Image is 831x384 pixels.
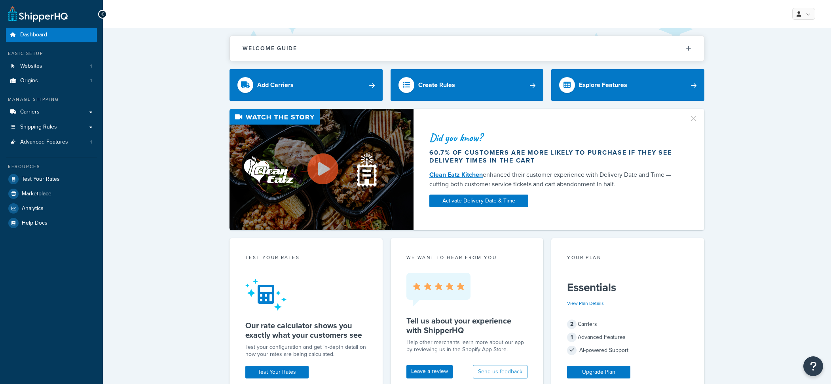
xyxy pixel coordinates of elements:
[6,59,97,74] a: Websites1
[22,220,47,227] span: Help Docs
[6,172,97,186] a: Test Your Rates
[6,163,97,170] div: Resources
[20,139,68,146] span: Advanced Features
[22,205,44,212] span: Analytics
[473,365,527,378] button: Send us feedback
[803,356,823,376] button: Open Resource Center
[245,321,367,340] h5: Our rate calculator shows you exactly what your customers see
[6,187,97,201] a: Marketplace
[20,124,57,131] span: Shipping Rules
[6,59,97,74] li: Websites
[567,281,689,294] h5: Essentials
[6,201,97,216] a: Analytics
[230,69,383,101] a: Add Carriers
[6,216,97,230] a: Help Docs
[245,344,367,358] div: Test your configuration and get in-depth detail on how your rates are being calculated.
[6,105,97,119] a: Carriers
[406,365,453,378] a: Leave a review
[6,120,97,134] a: Shipping Rules
[567,345,689,356] div: AI-powered Support
[20,109,40,115] span: Carriers
[243,45,297,51] h2: Welcome Guide
[20,32,47,38] span: Dashboard
[90,78,92,84] span: 1
[230,109,414,230] img: Video thumbnail
[579,79,627,91] div: Explore Features
[6,74,97,88] a: Origins1
[20,78,38,84] span: Origins
[22,191,51,197] span: Marketplace
[6,135,97,149] a: Advanced Features1
[429,149,679,165] div: 60.7% of customers are more likely to purchase if they see delivery times in the cart
[567,254,689,263] div: Your Plan
[429,170,483,179] a: Clean Eatz Kitchen
[567,320,577,329] span: 2
[6,135,97,149] li: Advanced Features
[406,254,528,261] p: we want to hear from you
[429,132,679,143] div: Did you know?
[6,96,97,103] div: Manage Shipping
[6,74,97,88] li: Origins
[90,139,92,146] span: 1
[551,69,704,101] a: Explore Features
[391,69,544,101] a: Create Rules
[406,316,528,335] h5: Tell us about your experience with ShipperHQ
[90,63,92,70] span: 1
[567,332,689,343] div: Advanced Features
[406,339,528,353] p: Help other merchants learn more about our app by reviewing us in the Shopify App Store.
[230,36,704,61] button: Welcome Guide
[245,254,367,263] div: Test your rates
[6,50,97,57] div: Basic Setup
[20,63,42,70] span: Websites
[257,79,294,91] div: Add Carriers
[418,79,455,91] div: Create Rules
[6,28,97,42] a: Dashboard
[245,366,309,378] a: Test Your Rates
[567,319,689,330] div: Carriers
[22,176,60,183] span: Test Your Rates
[567,366,630,378] a: Upgrade Plan
[429,195,528,207] a: Activate Delivery Date & Time
[429,170,679,189] div: enhanced their customer experience with Delivery Date and Time — cutting both customer service ti...
[567,300,604,307] a: View Plan Details
[567,333,577,342] span: 1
